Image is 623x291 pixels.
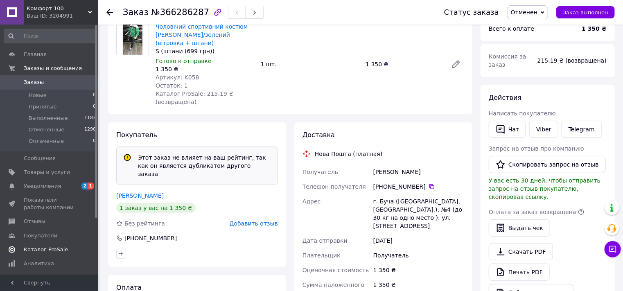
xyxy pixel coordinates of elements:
[135,153,274,178] div: Этот заказ не влияет на ваш рейтинг, так как он является дубликатом другого заказа
[489,264,550,281] a: Печать PDF
[124,234,178,242] div: [PHONE_NUMBER]
[81,183,88,189] span: 2
[116,203,196,213] div: 1 заказ у вас на 1 350 ₴
[605,241,621,257] button: Чат с покупателем
[123,7,149,17] span: Заказ
[489,94,521,102] span: Действия
[29,115,68,122] span: Выполненные
[151,7,209,17] span: №366286287
[529,121,558,138] a: Viber
[372,233,466,248] div: [DATE]
[106,8,113,16] div: Вернуться назад
[24,183,61,190] span: Уведомления
[29,92,47,99] span: Новые
[24,196,76,211] span: Показатели работы компании
[29,126,64,133] span: Отмененные
[302,183,366,190] span: Телефон получателя
[88,183,94,189] span: 1
[448,56,464,72] a: Редактировать
[93,138,96,145] span: 0
[372,263,466,277] div: 1 350 ₴
[24,218,45,225] span: Отзывы
[489,177,600,200] span: У вас есть 30 дней, чтобы отправить запрос на отзыв покупателю, скопировав ссылку.
[27,5,88,12] span: Комфорт 100
[24,169,70,176] span: Товары и услуги
[24,79,44,86] span: Заказы
[511,9,537,16] span: Отменен
[444,8,499,16] div: Статус заказа
[372,194,466,233] div: г. Буча ([GEOGRAPHIC_DATA], [GEOGRAPHIC_DATA].), №4 (до 30 кг на одно место ): ул. [STREET_ADDRESS]
[230,220,278,227] span: Добавить отзыв
[302,131,335,139] span: Доставка
[84,115,96,122] span: 1183
[302,198,321,205] span: Адрес
[563,9,608,16] span: Заказ выполнен
[302,267,369,273] span: Оценочная стоимость
[489,110,556,117] span: Написать покупателю
[556,6,615,18] button: Заказ выполнен
[156,23,248,46] a: Чоловічий спортивний костюм [PERSON_NAME]/зелений (вітровка + штани)
[302,252,341,259] span: Плательщик
[84,126,96,133] span: 1290
[124,220,165,227] span: Без рейтинга
[582,25,607,32] b: 1 350 ₴
[156,82,188,89] span: Остаток: 1
[116,131,157,139] span: Покупатель
[257,59,363,70] div: 1 шт.
[156,74,199,81] span: Артикул: K058
[372,248,466,263] div: Получатель
[489,145,584,152] span: Запрос на отзыв про компанию
[156,90,233,105] span: Каталог ProSale: 215.19 ₴ (возвращена)
[93,103,96,111] span: 0
[156,58,212,64] span: Готово к отправке
[489,156,606,173] button: Скопировать запрос на отзыв
[302,169,338,175] span: Получатель
[24,274,76,289] span: Управление сайтом
[156,65,254,73] div: 1 350 ₴
[116,192,164,199] a: [PERSON_NAME]
[4,29,97,43] input: Поиск
[489,209,576,215] span: Оплата за заказ возвращена
[489,53,526,68] span: Комиссия за заказ
[29,103,57,111] span: Принятые
[24,51,47,58] span: Главная
[29,138,64,145] span: Оплаченные
[362,59,445,70] div: 1 350 ₴
[24,246,68,253] span: Каталог ProSale
[313,150,384,158] div: Нова Пошта (платная)
[562,121,602,138] a: Telegram
[489,219,550,237] button: Выдать чек
[489,25,534,32] span: Всего к оплате
[24,155,56,162] span: Сообщения
[489,243,553,260] a: Скачать PDF
[537,57,607,64] span: 215.19 ₴ (возвращена)
[489,121,526,138] button: Чат
[123,23,143,55] img: Чоловічий спортивний костюм Lacoste чорний/зелений (вітровка + штани)
[27,12,98,20] div: Ваш ID: 3204991
[373,183,464,191] div: [PHONE_NUMBER]
[302,237,348,244] span: Дата отправки
[372,165,466,179] div: [PERSON_NAME]
[93,92,96,99] span: 0
[24,65,82,72] span: Заказы и сообщения
[156,47,254,55] div: S (штани (699 грн))
[24,232,57,239] span: Покупатели
[24,260,54,267] span: Аналитика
